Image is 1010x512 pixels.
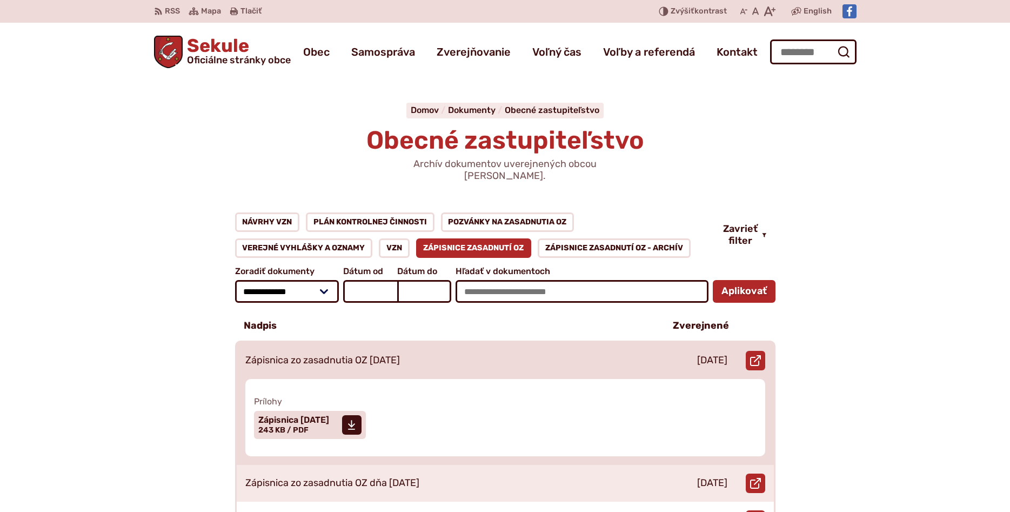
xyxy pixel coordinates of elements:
[448,105,496,115] span: Dokumenty
[673,320,729,332] p: Zverejnené
[244,320,277,332] p: Nadpis
[245,355,400,367] p: Zápisnica zo zasadnutia OZ [DATE]
[713,280,775,303] button: Aplikovať
[505,105,599,115] a: Obecné zastupiteľstvo
[351,37,415,67] a: Samospráva
[441,212,574,232] a: Pozvánky na zasadnutia OZ
[240,7,262,16] span: Tlačiť
[842,4,857,18] img: Prejsť na Facebook stránku
[258,416,329,424] span: Zápisnica [DATE]
[245,477,419,489] p: Zápisnica zo zasadnutia OZ dňa [DATE]
[437,37,511,67] a: Zverejňovanie
[448,105,505,115] a: Dokumenty
[254,396,757,407] span: Prílohy
[306,212,434,232] a: Plán kontrolnej činnosti
[165,5,180,18] span: RSS
[154,36,183,68] img: Prejsť na domovskú stránku
[366,125,644,155] span: Obecné zastupiteľstvo
[714,223,775,247] button: Zavrieť filter
[397,280,451,303] input: Dátum do
[154,36,291,68] a: Logo Sekule, prejsť na domovskú stránku.
[379,238,410,258] a: VZN
[697,477,727,489] p: [DATE]
[343,267,397,276] span: Dátum od
[303,37,330,67] a: Obec
[183,37,291,65] span: Sekule
[671,6,694,16] span: Zvýšiť
[397,267,451,276] span: Dátum do
[603,37,695,67] a: Voľby a referendá
[697,355,727,367] p: [DATE]
[258,425,309,435] span: 243 KB / PDF
[671,7,727,16] span: kontrast
[532,37,581,67] a: Voľný čas
[456,267,708,276] span: Hľadať v dokumentoch
[376,158,635,182] p: Archív dokumentov uverejnených obcou [PERSON_NAME].
[235,267,339,276] span: Zoradiť dokumenty
[187,55,291,65] span: Oficiálne stránky obce
[235,238,373,258] a: Verejné vyhlášky a oznamy
[201,5,221,18] span: Mapa
[804,5,832,18] span: English
[416,238,532,258] a: Zápisnice zasadnutí OZ
[254,411,366,439] a: Zápisnica [DATE] 243 KB / PDF
[723,223,758,247] span: Zavrieť filter
[717,37,758,67] a: Kontakt
[538,238,691,258] a: Zápisnice zasadnutí OZ - ARCHÍV
[456,280,708,303] input: Hľadať v dokumentoch
[411,105,448,115] a: Domov
[235,212,300,232] a: Návrhy VZN
[235,280,339,303] select: Zoradiť dokumenty
[801,5,834,18] a: English
[343,280,397,303] input: Dátum od
[411,105,439,115] span: Domov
